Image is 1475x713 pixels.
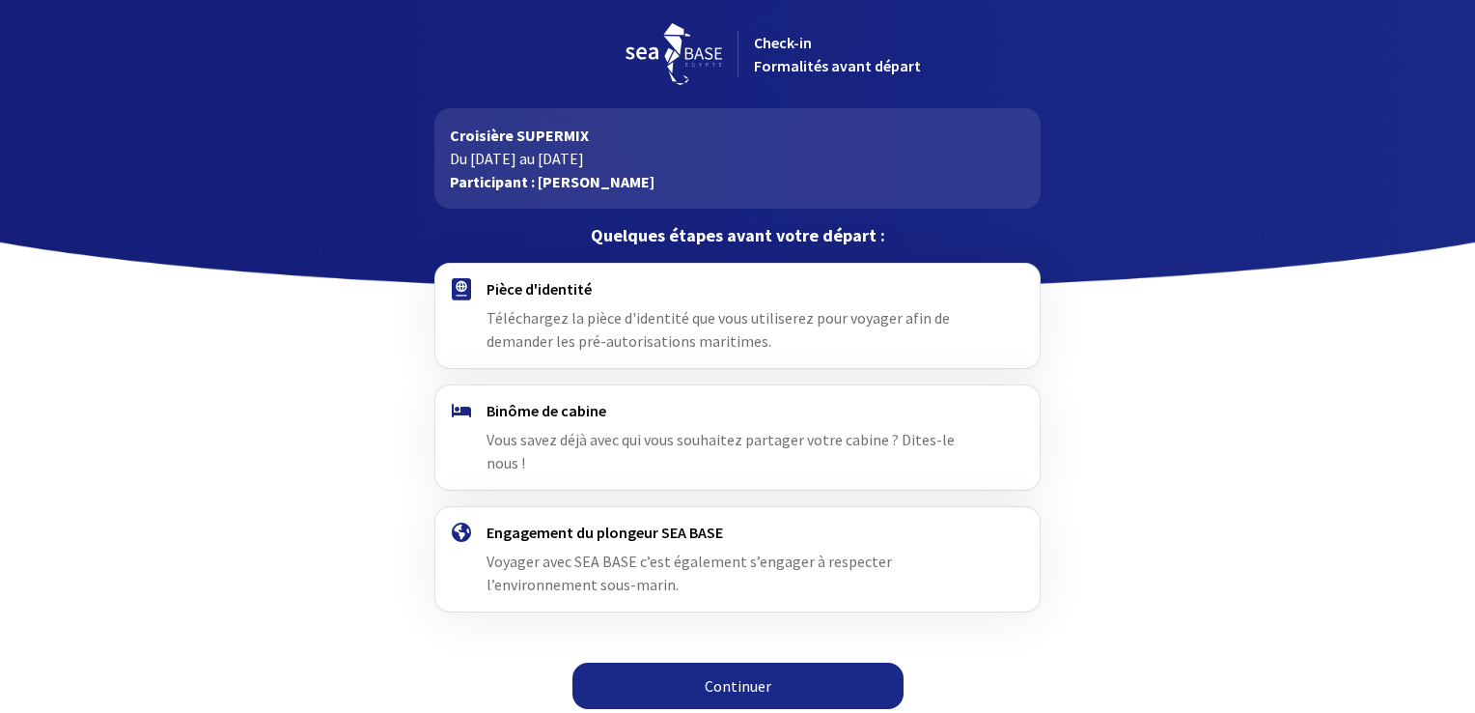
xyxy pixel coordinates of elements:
img: logo_seabase.svg [626,23,722,85]
img: binome.svg [452,404,471,417]
a: Continuer [572,663,904,709]
span: Vous savez déjà avec qui vous souhaitez partager votre cabine ? Dites-le nous ! [487,430,955,472]
p: Participant : [PERSON_NAME] [450,170,1024,193]
p: Du [DATE] au [DATE] [450,147,1024,170]
span: Check-in Formalités avant départ [754,33,921,75]
img: engagement.svg [452,523,471,542]
h4: Pièce d'identité [487,279,988,299]
p: Croisière SUPERMIX [450,124,1024,147]
h4: Engagement du plongeur SEA BASE [487,523,988,542]
h4: Binôme de cabine [487,401,988,420]
span: Téléchargez la pièce d'identité que vous utiliserez pour voyager afin de demander les pré-autoris... [487,308,950,351]
span: Voyager avec SEA BASE c’est également s’engager à respecter l’environnement sous-marin. [487,552,892,594]
img: passport.svg [452,278,471,300]
p: Quelques étapes avant votre départ : [434,224,1040,247]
